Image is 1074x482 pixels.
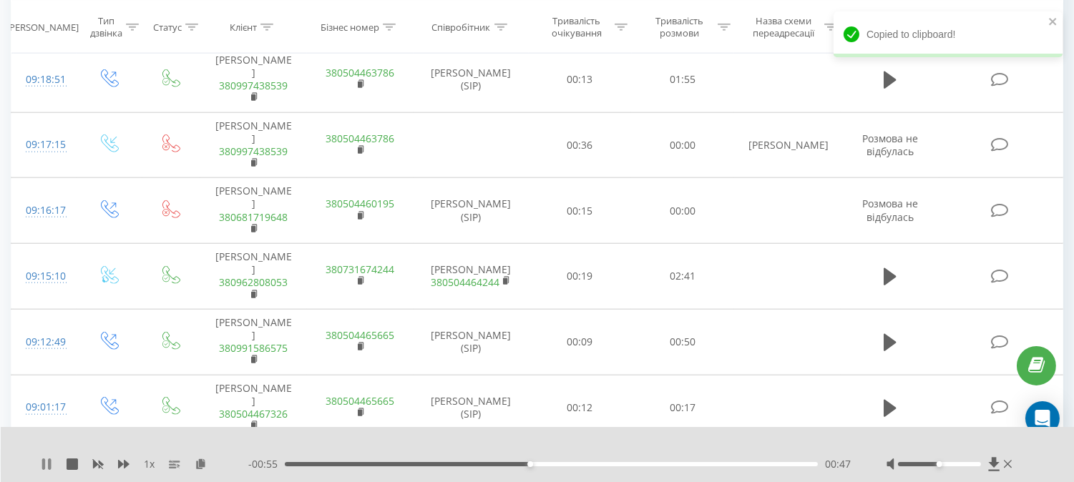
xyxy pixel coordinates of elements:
a: 380504460195 [326,197,394,210]
span: - 00:55 [248,457,285,471]
span: Розмова не відбулась [862,132,918,158]
td: [PERSON_NAME] [734,112,841,178]
div: Співробітник [432,21,491,33]
div: Accessibility label [937,461,942,467]
a: 380997438539 [219,144,288,158]
div: 09:15:10 [26,262,62,290]
td: [PERSON_NAME] [414,244,529,310]
span: Розмова не відбулась [862,197,918,223]
button: close [1048,16,1058,29]
span: 00:47 [825,457,851,471]
td: 02:41 [631,244,734,310]
div: Open Intercom Messenger [1025,401,1060,436]
div: 09:17:15 [26,131,62,159]
a: 380731674244 [326,262,394,276]
div: Бізнес номер [321,21,379,33]
td: [PERSON_NAME] [200,244,307,310]
a: 380991586575 [219,341,288,355]
td: [PERSON_NAME] [200,178,307,244]
td: 00:19 [529,244,632,310]
td: 00:00 [631,112,734,178]
a: 380504465665 [326,394,394,408]
span: 1 x [144,457,155,471]
a: 380962808053 [219,275,288,289]
div: 09:01:17 [26,393,62,421]
div: Copied to clipboard! [834,11,1063,57]
div: 09:18:51 [26,66,62,94]
div: Тривалість очікування [542,15,612,39]
td: 00:36 [529,112,632,178]
a: 380504463786 [326,66,394,79]
a: 380504463786 [326,132,394,145]
td: 00:12 [529,375,632,441]
td: [PERSON_NAME] (SIP) [414,178,529,244]
div: 09:12:49 [26,328,62,356]
td: 00:17 [631,375,734,441]
div: Accessibility label [527,461,533,467]
td: [PERSON_NAME] (SIP) [414,309,529,375]
div: Тип дзвінка [89,15,122,39]
div: Клієнт [230,21,257,33]
td: 00:15 [529,178,632,244]
a: 380504465665 [326,328,394,342]
td: [PERSON_NAME] [200,112,307,178]
a: 380997438539 [219,79,288,92]
td: [PERSON_NAME] [200,46,307,112]
td: 00:09 [529,309,632,375]
td: 01:55 [631,46,734,112]
td: [PERSON_NAME] [200,375,307,441]
a: 380504464244 [431,275,499,289]
td: [PERSON_NAME] (SIP) [414,46,529,112]
td: 00:50 [631,309,734,375]
a: 380681719648 [219,210,288,224]
div: Статус [153,21,182,33]
div: 09:16:17 [26,197,62,225]
div: Тривалість розмови [644,15,714,39]
td: [PERSON_NAME] (SIP) [414,375,529,441]
div: Назва схеми переадресації [747,15,821,39]
td: [PERSON_NAME] [200,309,307,375]
td: 00:13 [529,46,632,112]
a: 380504467326 [219,407,288,420]
td: 00:00 [631,178,734,244]
div: [PERSON_NAME] [6,21,79,33]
